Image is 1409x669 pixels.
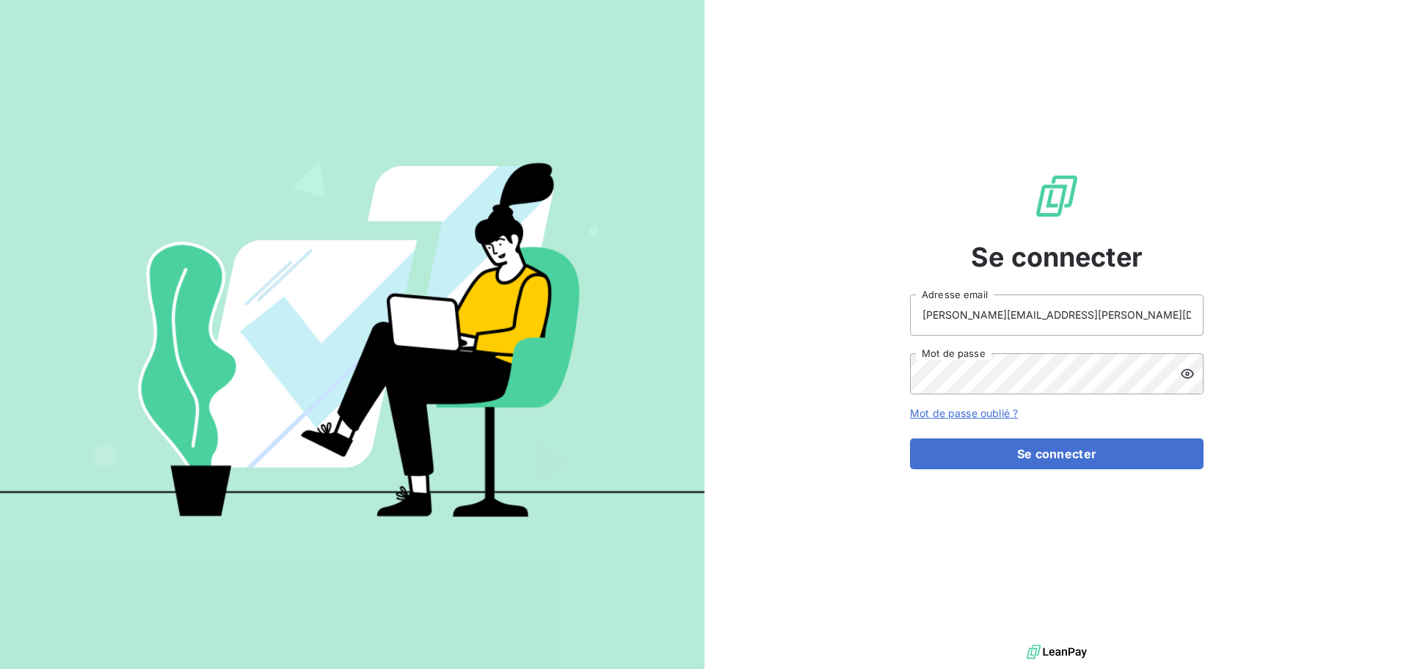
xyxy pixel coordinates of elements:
[910,294,1204,336] input: placeholder
[1027,641,1087,663] img: logo
[1033,173,1080,220] img: Logo LeanPay
[910,407,1018,419] a: Mot de passe oublié ?
[971,237,1143,277] span: Se connecter
[910,438,1204,469] button: Se connecter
